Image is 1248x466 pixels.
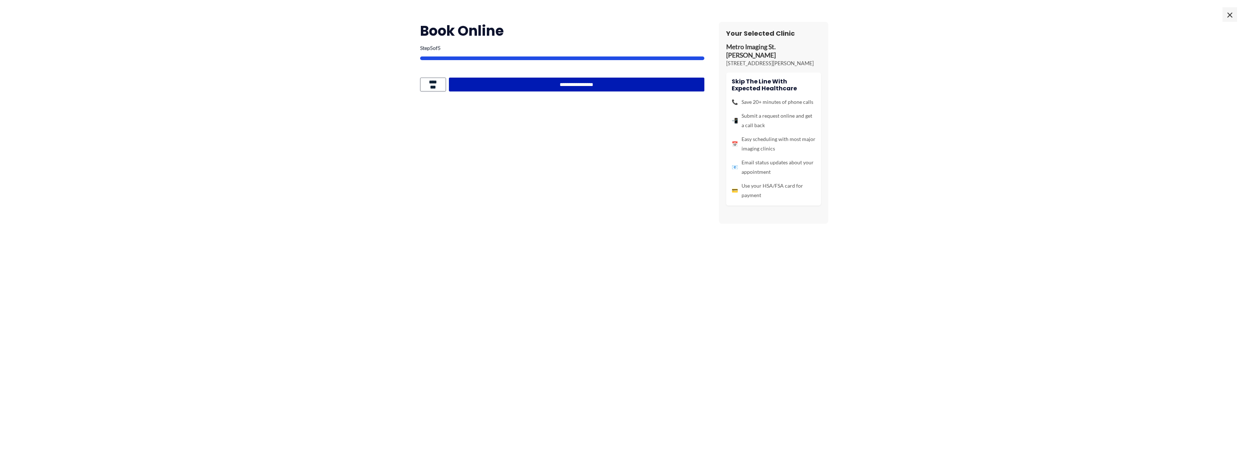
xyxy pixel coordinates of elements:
li: Save 20+ minutes of phone calls [732,97,815,107]
span: 5 [430,45,433,51]
p: Metro Imaging St. [PERSON_NAME] [726,43,821,60]
li: Easy scheduling with most major imaging clinics [732,134,815,153]
span: 📧 [732,162,738,172]
p: [STREET_ADDRESS][PERSON_NAME] [726,60,821,67]
span: 📞 [732,97,738,107]
li: Use your HSA/FSA card for payment [732,181,815,200]
span: × [1222,7,1237,22]
li: Submit a request online and get a call back [732,111,815,130]
p: Step of [420,46,704,51]
h2: Book Online [420,22,704,40]
span: 📅 [732,139,738,149]
span: 5 [438,45,441,51]
h4: Skip the line with Expected Healthcare [732,78,815,92]
h3: Your Selected Clinic [726,29,821,38]
li: Email status updates about your appointment [732,158,815,177]
span: 📲 [732,116,738,125]
span: 💳 [732,186,738,195]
